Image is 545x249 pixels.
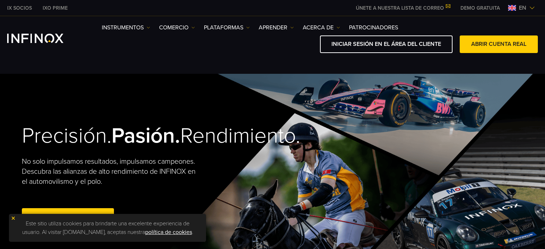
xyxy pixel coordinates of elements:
[460,5,500,11] font: DEMO GRATUITA
[320,35,453,53] a: INICIAR SESIÓN EN EL ÁREA DEL CLIENTE
[192,229,193,236] font: .
[159,23,195,32] a: COMERCIO
[37,4,73,12] a: INFINOX
[43,5,68,11] font: IXO PRIME
[331,40,441,48] font: INICIAR SESIÓN EN EL ÁREA DEL CLIENTE
[180,123,300,149] font: Rendimiento.
[7,5,32,11] font: IX SOCIOS
[303,23,340,32] a: ACERCA DE
[145,229,192,236] a: política de cookies
[259,24,287,31] font: Aprender
[460,35,538,53] a: ABRIR CUENTA REAL
[22,157,196,186] font: No solo impulsamos resultados, impulsamos campeones. Descubra las alianzas de alto rendimiento de...
[2,4,37,12] a: INFINOX
[349,23,398,32] a: PATROCINADORES
[259,23,294,32] a: Aprender
[22,220,190,236] font: Este sitio utiliza cookies para brindarte una excelente experiencia de usuario. Al visitar [DOMAI...
[33,213,102,220] font: Abrir una cuenta real
[102,24,144,31] font: Instrumentos
[204,23,250,32] a: PLATAFORMAS
[22,123,111,149] font: Precisión.
[455,4,505,12] a: MENÚ INFINOX
[356,5,444,11] font: ÚNETE A NUESTRA LISTA DE CORREO
[303,24,334,31] font: ACERCA DE
[350,5,455,11] a: ÚNETE A NUESTRA LISTA DE CORREO
[7,34,80,43] a: Logotipo de INFINOX
[102,23,150,32] a: Instrumentos
[519,4,526,11] font: en
[11,216,16,221] img: icono de cierre amarillo
[349,24,398,31] font: PATROCINADORES
[159,24,188,31] font: COMERCIO
[471,40,526,48] font: ABRIR CUENTA REAL
[111,123,180,149] font: Pasión.
[204,24,243,31] font: PLATAFORMAS
[22,208,114,226] a: Abrir una cuenta real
